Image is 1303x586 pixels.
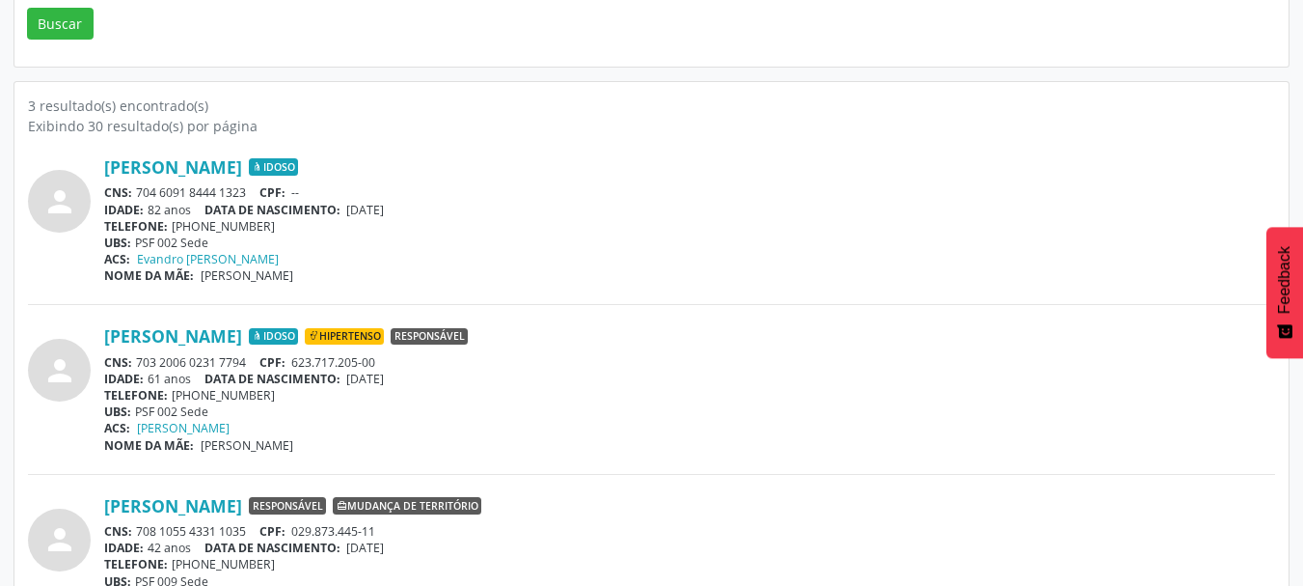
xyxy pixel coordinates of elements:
span: Idoso [249,158,298,176]
span: DATA DE NASCIMENTO: [204,371,340,387]
span: [DATE] [346,371,384,387]
div: PSF 002 Sede [104,235,1275,251]
a: Evandro [PERSON_NAME] [137,251,279,267]
span: DATA DE NASCIMENTO: [204,540,340,556]
span: Responsável [249,497,326,515]
div: [PHONE_NUMBER] [104,387,1275,404]
button: Buscar [27,8,94,41]
div: 708 1055 4331 1035 [104,523,1275,540]
a: [PERSON_NAME] [104,325,242,347]
div: [PHONE_NUMBER] [104,218,1275,235]
span: [DATE] [346,540,384,556]
span: NOME DA MÃE: [104,437,194,454]
span: 623.717.205-00 [291,354,375,371]
span: UBS: [104,235,131,251]
span: Feedback [1276,246,1293,314]
div: 82 anos [104,202,1275,218]
span: NOME DA MÃE: [104,267,194,284]
div: [PHONE_NUMBER] [104,556,1275,572]
span: ACS: [104,251,130,267]
span: UBS: [104,404,131,420]
span: CPF: [259,184,285,201]
div: 3 resultado(s) encontrado(s) [28,96,1275,116]
span: ACS: [104,420,130,436]
a: [PERSON_NAME] [137,420,230,436]
span: -- [291,184,299,201]
span: [PERSON_NAME] [201,437,293,454]
span: CPF: [259,523,285,540]
span: Mudança de território [333,497,481,515]
span: Hipertenso [305,328,384,346]
span: CNS: [104,184,132,201]
i: person [42,353,77,388]
a: [PERSON_NAME] [104,156,242,178]
div: 703 2006 0231 7794 [104,354,1275,371]
span: TELEFONE: [104,218,168,235]
span: TELEFONE: [104,387,168,404]
a: [PERSON_NAME] [104,495,242,516]
div: 42 anos [104,540,1275,556]
div: Exibindo 30 resultado(s) por página [28,116,1275,136]
span: CNS: [104,523,132,540]
span: [DATE] [346,202,384,218]
span: Responsável [391,328,468,346]
div: 704 6091 8444 1323 [104,184,1275,201]
span: IDADE: [104,371,144,387]
span: 029.873.445-11 [291,523,375,540]
span: IDADE: [104,202,144,218]
span: DATA DE NASCIMENTO: [204,202,340,218]
span: CNS: [104,354,132,371]
span: Idoso [249,328,298,346]
button: Feedback - Mostrar pesquisa [1266,227,1303,358]
div: PSF 002 Sede [104,404,1275,420]
span: CPF: [259,354,285,371]
div: 61 anos [104,371,1275,387]
span: IDADE: [104,540,144,556]
span: [PERSON_NAME] [201,267,293,284]
span: TELEFONE: [104,556,168,572]
i: person [42,184,77,219]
